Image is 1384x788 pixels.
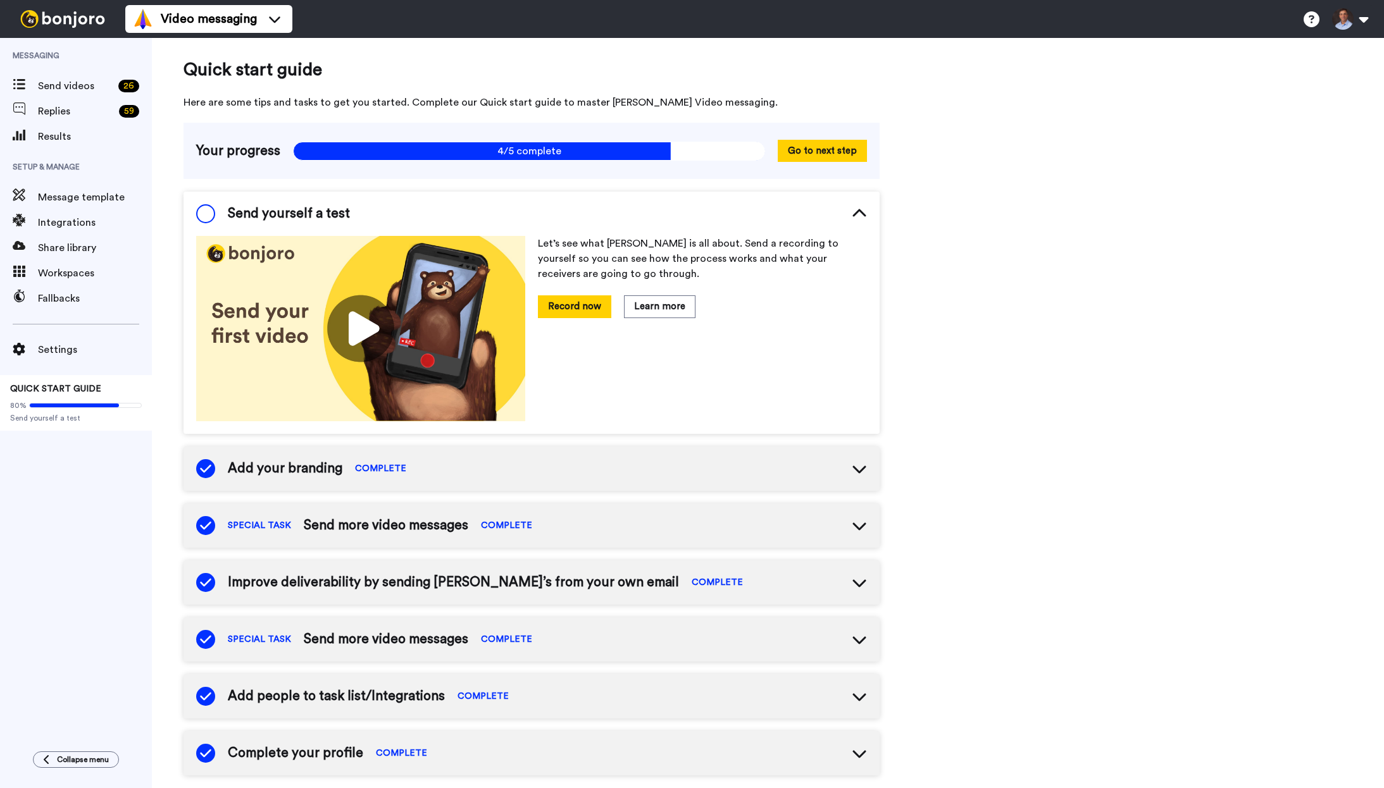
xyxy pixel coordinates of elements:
span: SPECIAL TASK [228,519,291,532]
span: Workspaces [38,266,152,281]
div: 26 [118,80,139,92]
span: Quick start guide [184,57,880,82]
button: Collapse menu [33,751,119,768]
span: Settings [38,342,152,357]
span: Send more video messages [304,630,468,649]
span: Share library [38,240,152,255]
img: 178eb3909c0dc23ce44563bdb6dc2c11.jpg [196,236,525,421]
span: Complete your profile [228,744,363,763]
span: Add your branding [228,459,342,478]
span: QUICK START GUIDE [10,385,101,393]
button: Record now [538,295,611,317]
span: 4/5 complete [293,142,765,161]
span: COMPLETE [458,690,509,703]
span: COMPLETE [692,576,743,589]
span: COMPLETE [355,462,406,475]
span: COMPLETE [376,747,427,760]
span: Your progress [196,142,280,161]
button: Learn more [624,295,695,317]
span: Send videos [38,78,113,94]
span: Send yourself a test [10,413,142,423]
img: bj-logo-header-white.svg [15,10,110,28]
span: Message template [38,190,152,205]
span: Integrations [38,215,152,230]
span: SPECIAL TASK [228,633,291,646]
span: Video messaging [161,10,257,28]
span: Here are some tips and tasks to get you started. Complete our Quick start guide to master [PERSON... [184,95,880,110]
span: Add people to task list/Integrations [228,687,445,706]
button: Go to next step [778,140,867,162]
span: Fallbacks [38,291,152,306]
p: Let’s see what [PERSON_NAME] is all about. Send a recording to yourself so you can see how the pr... [538,236,867,281]
img: vm-color.svg [133,9,153,29]
span: 80% [10,400,27,410]
span: Send yourself a test [228,204,350,223]
span: COMPLETE [481,519,532,532]
span: Send more video messages [304,516,468,535]
span: Results [38,129,152,144]
span: Improve deliverability by sending [PERSON_NAME]’s from your own email [228,573,679,592]
div: 59 [119,105,139,118]
span: COMPLETE [481,633,532,646]
span: Replies [38,104,114,119]
span: Collapse menu [57,754,109,765]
